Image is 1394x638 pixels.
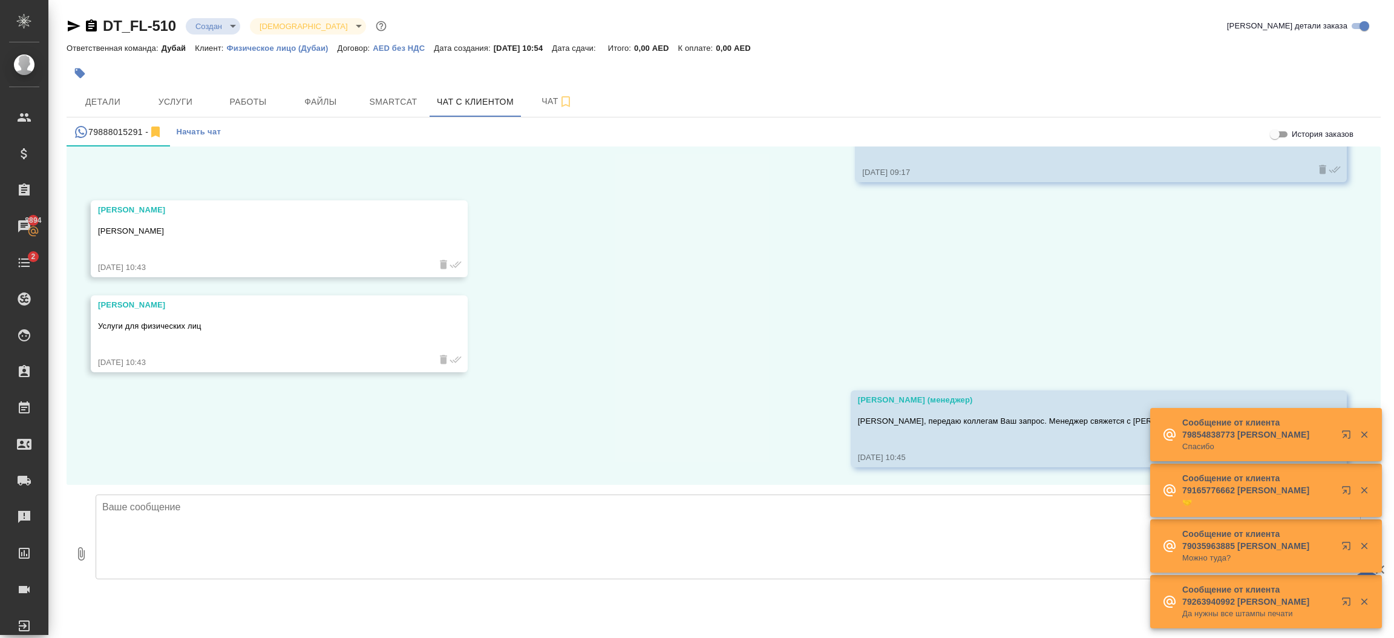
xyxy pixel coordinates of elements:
p: Да нужны все штампы печати [1182,608,1333,620]
div: Создан [250,18,365,35]
button: Создан [192,21,226,31]
p: Сообщение от клиента 79035963885 [PERSON_NAME] [1182,528,1333,552]
p: Дубай [162,44,195,53]
a: 2 [3,248,45,278]
p: Клиент: [195,44,226,53]
span: Услуги [146,94,205,110]
button: Открыть в новой вкладке [1334,534,1363,563]
span: Детали [74,94,132,110]
svg: Подписаться [558,94,573,109]
p: Договор: [338,44,373,53]
span: 2 [24,251,42,263]
p: 0,00 AED [716,44,759,53]
div: [DATE] 10:43 [98,261,425,274]
button: Закрыть [1352,429,1376,440]
div: [DATE] 10:45 [858,452,1304,464]
span: Файлы [292,94,350,110]
div: [PERSON_NAME] [98,299,425,311]
div: [DATE] 09:17 [862,166,1304,179]
span: Smartcat [364,94,422,110]
a: 8894 [3,211,45,242]
button: Закрыть [1352,485,1376,496]
div: simple tabs example [67,117,1381,146]
p: К оплате: [678,44,716,53]
button: Закрыть [1352,596,1376,607]
p: AED без НДС [373,44,434,53]
button: Скопировать ссылку [84,19,99,33]
a: Физическое лицо (Дубаи) [227,42,338,53]
p: Сообщение от клиента 79263940992 [PERSON_NAME] [1182,584,1333,608]
span: История заказов [1292,128,1353,140]
div: [PERSON_NAME] (менеджер) [858,394,1304,406]
div: Создан [186,18,240,35]
div: [PERSON_NAME] [98,204,425,216]
span: Чат [528,94,586,109]
p: Дата создания: [434,44,493,53]
p: Сообщение от клиента 79165776662 [PERSON_NAME] [1182,472,1333,496]
p: [PERSON_NAME] [98,225,425,237]
p: Сообщение от клиента 79854838773 [PERSON_NAME] [1182,416,1333,441]
p: [DATE] 10:54 [494,44,552,53]
a: AED без НДС [373,42,434,53]
button: Закрыть [1352,541,1376,551]
p: 🤝 [1182,496,1333,508]
div: 79888015291 (Зарета) - (undefined) [74,125,163,140]
button: Начать чат [170,117,227,146]
button: [DEMOGRAPHIC_DATA] [256,21,351,31]
span: Начать чат [176,125,221,139]
button: Скопировать ссылку для ЯМессенджера [67,19,81,33]
svg: Отписаться [148,125,163,139]
p: Итого: [608,44,634,53]
button: Открыть в новой вкладке [1334,590,1363,619]
span: Работы [219,94,277,110]
p: Ответственная команда: [67,44,162,53]
p: Физическое лицо (Дубаи) [227,44,338,53]
button: Доп статусы указывают на важность/срочность заказа [373,18,389,34]
span: [PERSON_NAME] детали заказа [1227,20,1347,32]
p: Дата сдачи: [552,44,598,53]
p: Спасибо [1182,441,1333,453]
span: 8894 [18,214,48,226]
button: Открыть в новой вкладке [1334,423,1363,452]
p: Услуги для физических лиц [98,320,425,332]
p: Можно туда? [1182,552,1333,564]
button: Добавить тэг [67,60,93,87]
button: Открыть в новой вкладке [1334,478,1363,507]
span: Чат с клиентом [437,94,514,110]
a: DT_FL-510 [103,18,176,34]
p: [PERSON_NAME], передаю коллегам Ваш запрос. Менеджер свяжется с [PERSON_NAME] в [DATE] для консул... [858,415,1304,427]
p: 0,00 AED [634,44,678,53]
div: [DATE] 10:43 [98,357,425,369]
